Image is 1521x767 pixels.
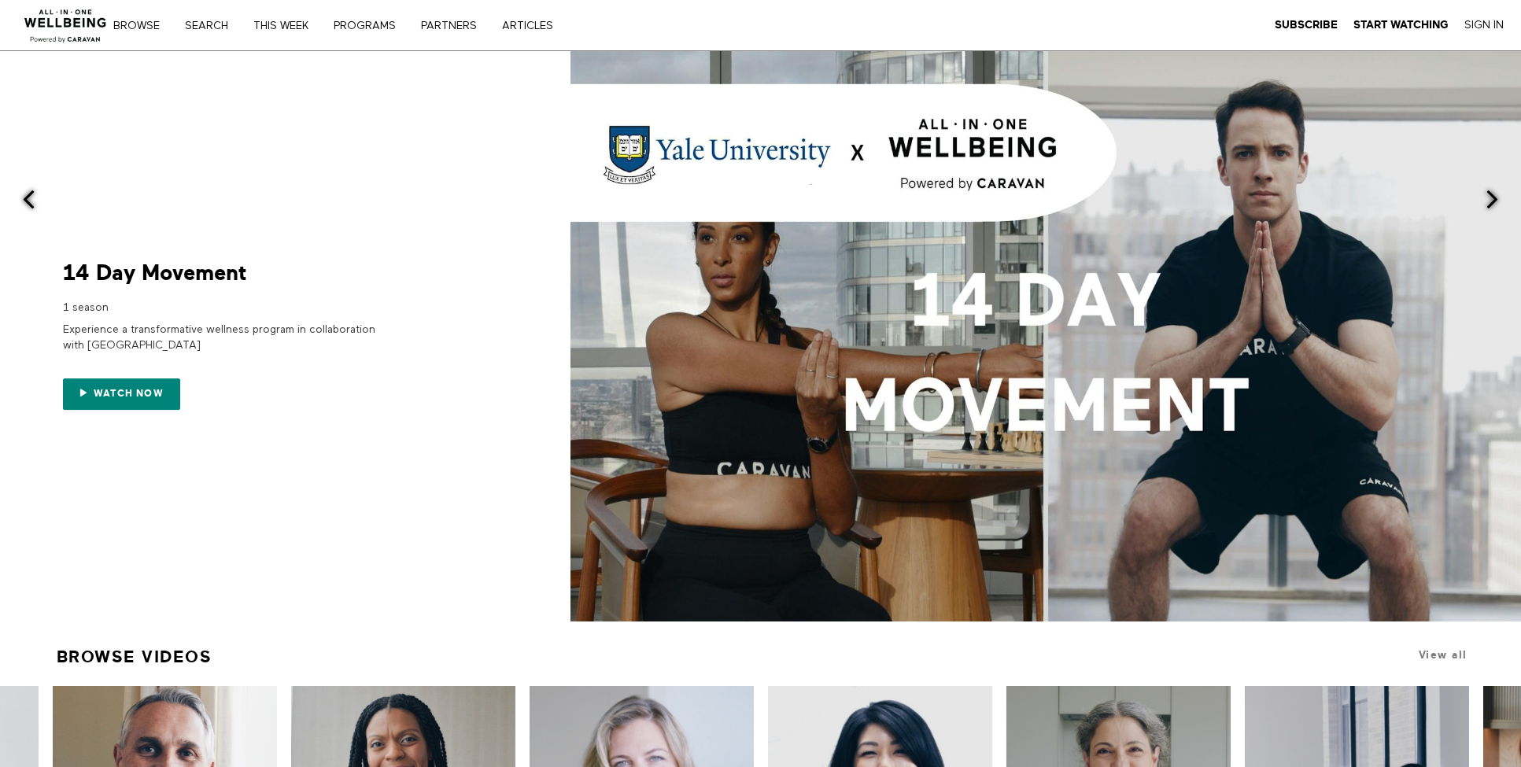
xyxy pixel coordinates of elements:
a: Search [179,20,245,31]
a: Start Watching [1353,18,1449,32]
strong: Subscribe [1275,19,1338,31]
a: Browse [108,20,176,31]
nav: Primary [124,17,585,33]
a: Subscribe [1275,18,1338,32]
a: Sign In [1464,18,1504,32]
a: PARTNERS [415,20,493,31]
a: View all [1419,649,1467,661]
a: Browse Videos [57,640,212,673]
a: PROGRAMS [328,20,412,31]
a: ARTICLES [497,20,570,31]
strong: Start Watching [1353,19,1449,31]
a: THIS WEEK [248,20,325,31]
